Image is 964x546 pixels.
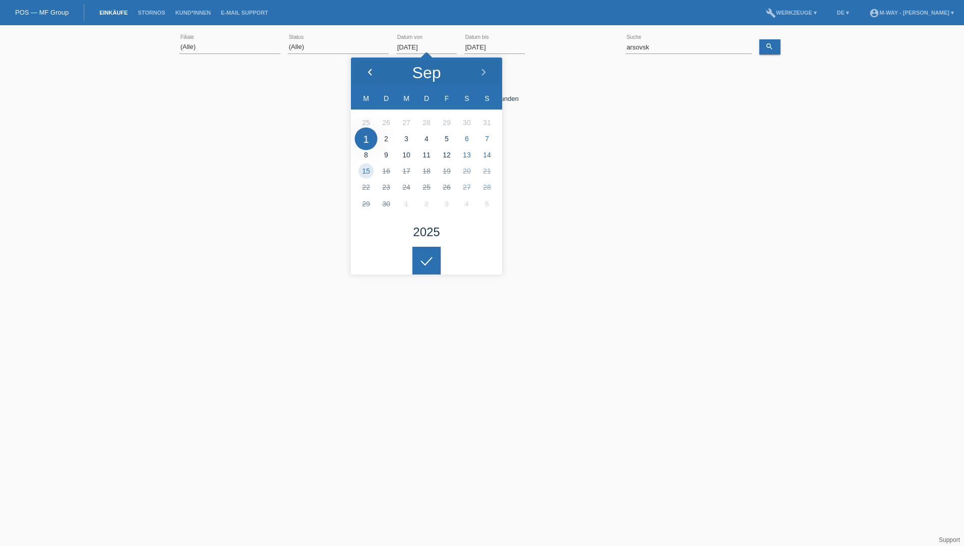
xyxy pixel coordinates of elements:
i: search [765,42,773,50]
a: Support [939,536,960,543]
a: search [759,39,780,54]
a: POS — MF Group [15,9,69,16]
a: Kund*innen [170,10,216,16]
a: E-Mail Support [216,10,273,16]
div: 2025 [413,226,440,238]
div: Keine Einkäufe gefunden [179,80,785,102]
a: DE ▾ [832,10,854,16]
i: account_circle [869,8,879,18]
a: Einkäufe [94,10,133,16]
a: buildWerkzeuge ▾ [761,10,822,16]
div: Sep [412,65,441,81]
a: account_circlem-way - [PERSON_NAME] ▾ [864,10,959,16]
a: Stornos [133,10,170,16]
i: build [766,8,776,18]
